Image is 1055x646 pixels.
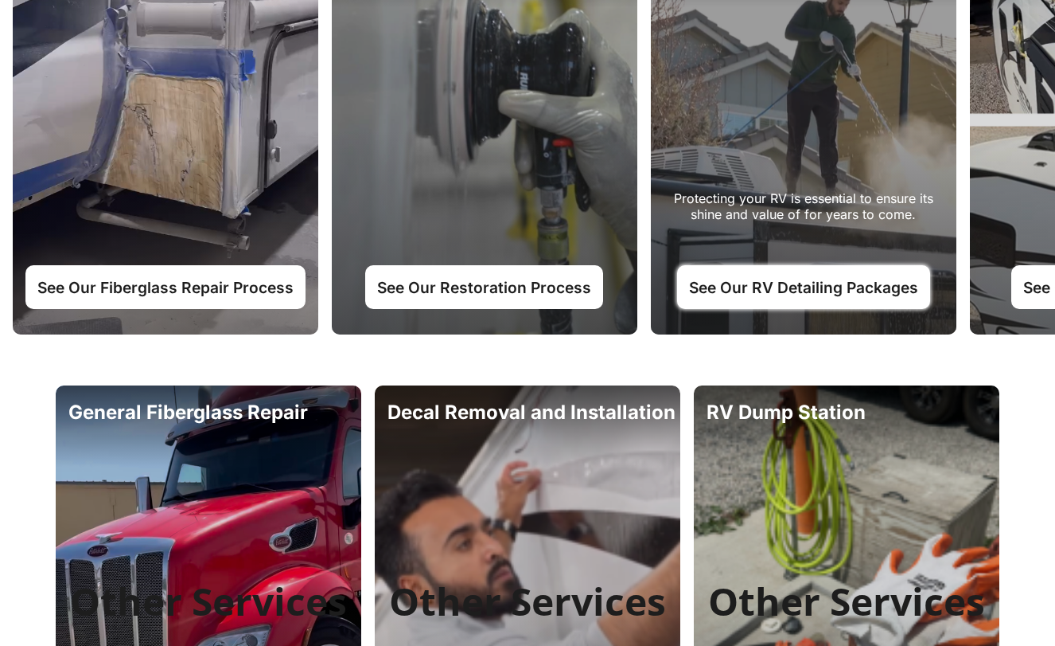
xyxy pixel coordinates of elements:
h2: Other Services [389,578,666,624]
div: Protecting your RV is essential to ensure its shine and value of for years to come. [659,190,949,246]
a: See Our RV Detailing Packages [677,265,930,308]
a: See Our Fiberglass Repair Process [25,265,306,308]
h2: Other Services [708,578,985,624]
h2: Other Services [70,578,347,624]
a: See Our Restoration Process [365,265,603,308]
